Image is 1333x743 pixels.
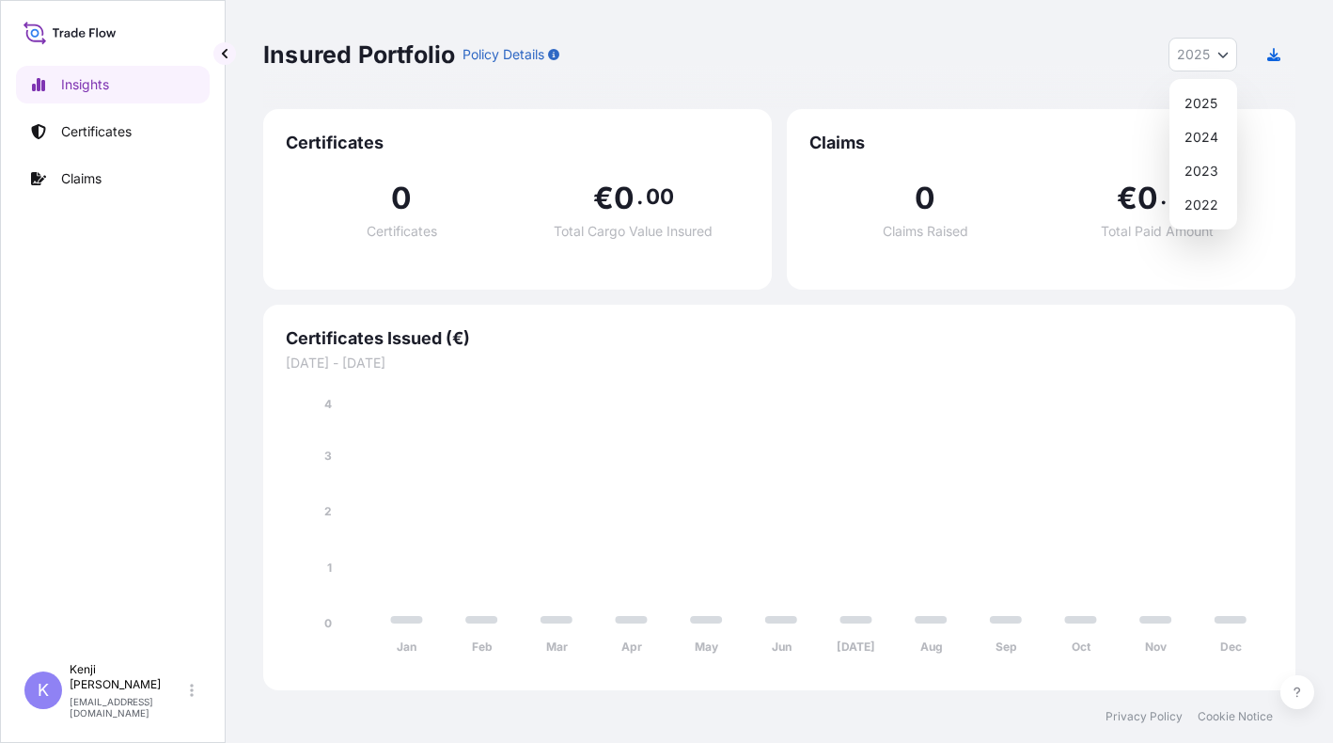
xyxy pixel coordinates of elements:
div: Year Selector [1169,79,1237,229]
div: 2025 [1177,87,1230,120]
p: Insured Portfolio [263,40,455,70]
div: 2022 [1177,188,1230,222]
span: 2025 [1177,45,1210,64]
button: Year Selector [1168,38,1237,71]
p: Policy Details [463,45,544,64]
div: 2023 [1177,154,1230,188]
div: 2024 [1177,120,1230,154]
